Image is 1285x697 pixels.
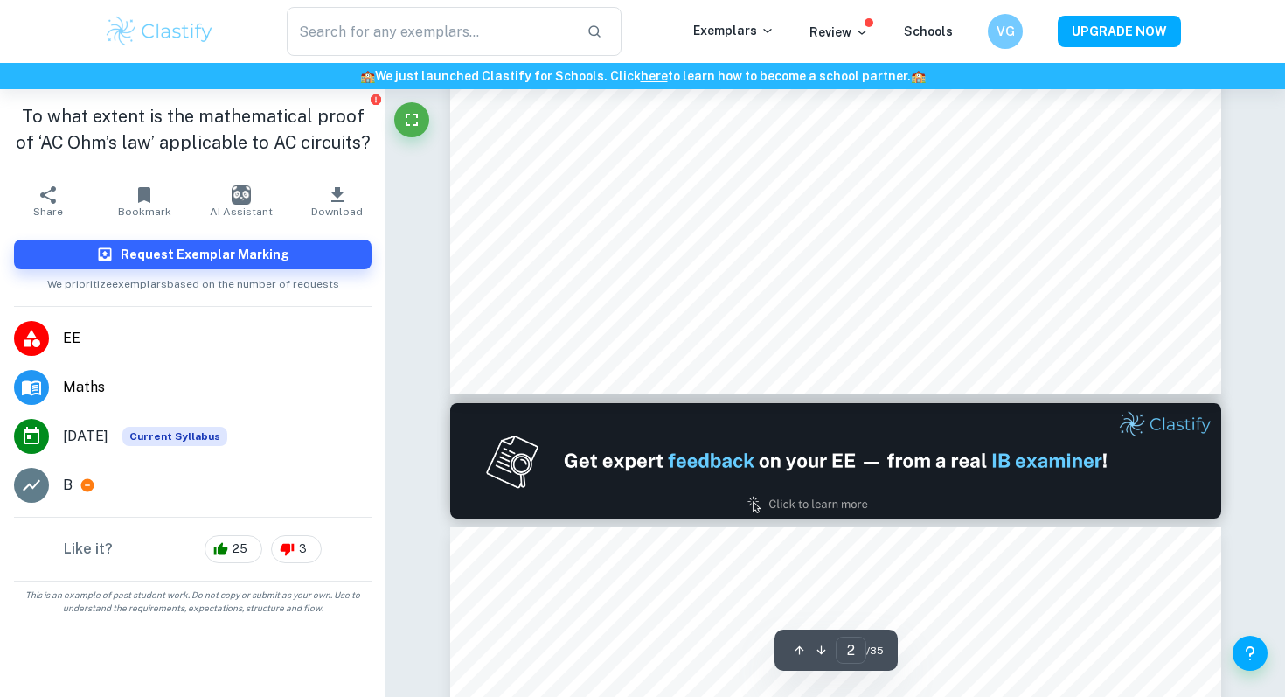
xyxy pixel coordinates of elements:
span: AI Assistant [210,206,273,218]
span: 3 [289,540,316,558]
input: Search for any exemplars... [287,7,573,56]
img: AI Assistant [232,185,251,205]
span: We prioritize exemplars based on the number of requests [47,269,339,292]
button: VG [988,14,1023,49]
span: Share [33,206,63,218]
span: This is an example of past student work. Do not copy or submit as your own. Use to understand the... [7,589,379,615]
a: What is the probability distribution of the number of successful ball selections in the Ball Box ... [7,38,244,164]
h1: To what extent is the mathematical proof of ‘AC Ohm’s law’ applicable to AC circuits? [14,103,372,156]
button: AI Assistant [193,177,289,226]
p: Exemplars [693,21,774,40]
a: here [641,69,668,83]
button: Help and Feedback [1233,636,1268,671]
button: Request Exemplar Marking [14,240,372,269]
h6: Like it? [64,539,113,560]
div: This exemplar is based on the current syllabus. Feel free to refer to it for inspiration/ideas wh... [122,427,227,446]
h6: We just launched Clastify for Schools. Click to learn how to become a school partner. [3,66,1282,86]
p: Review [809,23,869,42]
span: EE [63,328,372,349]
button: Report issue [369,93,382,106]
span: [DATE] [63,426,108,447]
h6: Request Exemplar Marking [121,245,289,264]
p: B [63,475,73,496]
img: Ad [450,403,1221,519]
span: Download [311,206,363,218]
span: Maths [63,377,372,398]
div: 25 [205,535,262,563]
button: UPGRADE NOW [1058,16,1181,47]
h6: VG [996,22,1016,41]
div: Outline [7,7,255,23]
span: Current Syllabus [122,427,227,446]
button: Bookmark [96,177,192,226]
div: 3 [271,535,322,563]
span: Bookmark [118,206,171,218]
span: 🏫 [911,69,926,83]
span: / 35 [866,643,884,659]
img: Clastify logo [104,14,215,49]
button: Fullscreen [394,102,429,137]
a: Back to Top [26,23,94,38]
span: 🏫 [360,69,375,83]
a: Schools [904,24,953,38]
span: 25 [223,540,257,558]
button: Download [289,177,385,226]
